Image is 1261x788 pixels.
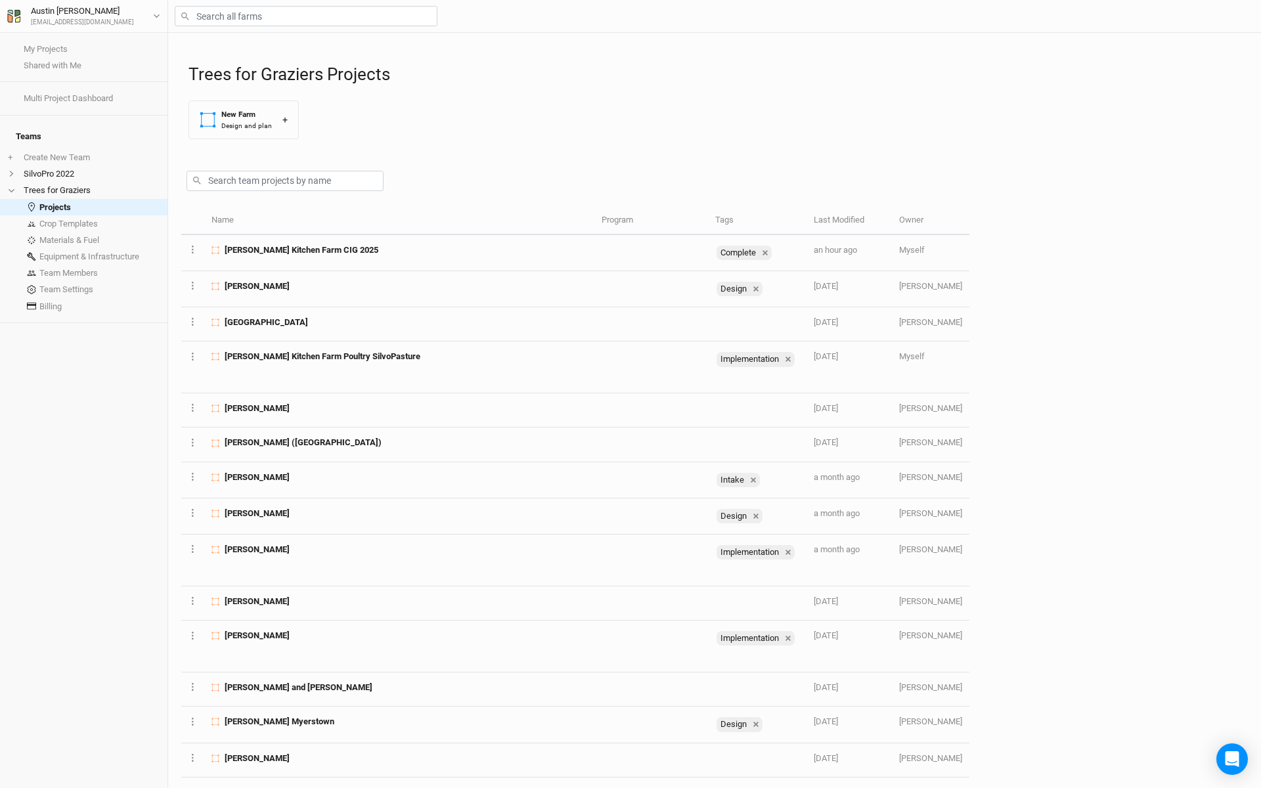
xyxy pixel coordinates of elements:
div: Complete [717,246,759,260]
span: Jul 3, 2025 9:24 AM [814,682,838,692]
div: Design and plan [221,121,272,131]
span: Jul 11, 2025 11:51 AM [814,596,838,606]
span: Jun 27, 2025 10:34 AM [814,716,838,726]
span: Aug 27, 2025 3:55 PM [814,351,838,361]
span: harrison@treesforgraziers.com [899,753,962,763]
span: Greene Kitchen Farm CIG 2025 [225,244,378,256]
div: Design [717,717,749,732]
div: Design [717,509,749,523]
span: Liz Allora [225,403,290,414]
th: Program [594,207,707,235]
div: Intake [717,473,760,487]
span: Samuel Lapp Jr [225,471,290,483]
div: Design [717,509,763,523]
span: John Lapp Myerstown [225,716,334,728]
span: austin@crowandberry.com [899,351,925,361]
span: Jul 30, 2025 10:34 AM [814,544,860,554]
span: Raymond Petersheim [225,596,290,607]
span: austin@crowandberry.com [899,245,925,255]
div: Complete [717,246,772,260]
span: harrison@treesforgraziers.com [899,472,962,482]
span: Greene Kitchen Farm Poultry SilvoPasture [225,351,420,362]
div: Open Intercom Messenger [1216,743,1248,775]
span: harrison@treesforgraziers.com [899,596,962,606]
span: harrison@treesforgraziers.com [899,403,962,413]
div: Implementation [717,352,782,366]
span: Aug 28, 2025 10:00 AM [814,317,838,327]
span: Jun 27, 2025 8:47 AM [814,753,838,763]
button: Austin [PERSON_NAME][EMAIL_ADDRESS][DOMAIN_NAME] [7,4,161,28]
th: Last Modified [807,207,892,235]
span: Diana and John Waring [225,682,372,693]
input: Search all farms [175,6,437,26]
span: Dwight Stoltzfoos [225,544,290,556]
div: Implementation [717,631,795,646]
span: Raymond Stoltzfus [225,508,290,519]
th: Tags [708,207,807,235]
button: New FarmDesign and plan+ [188,100,299,139]
span: Aug 28, 2025 4:54 PM [814,281,838,291]
h4: Teams [8,123,160,150]
span: Aug 11, 2025 2:10 PM [814,403,838,413]
span: harrison@treesforgraziers.com [899,682,962,692]
th: Name [204,207,594,235]
span: Jesse Lapp [225,280,290,292]
div: Implementation [717,352,795,366]
span: Aug 11, 2025 9:33 AM [814,437,838,447]
span: David Lair (Meadow Haven Farm) [225,437,382,449]
input: Search team projects by name [187,171,384,191]
h1: Trees for Graziers Projects [188,64,1248,85]
span: Daniel G. Lapp [225,630,290,642]
span: jono@treesforgraziers.com [899,281,962,291]
span: jono@treesforgraziers.com [899,508,962,518]
span: harrison@treesforgraziers.com [899,317,962,327]
div: Implementation [717,545,782,559]
th: Owner [892,207,969,235]
div: Austin [PERSON_NAME] [31,5,134,18]
div: [EMAIL_ADDRESS][DOMAIN_NAME] [31,18,134,28]
span: Sep 3, 2025 1:25 PM [814,245,857,255]
span: + [8,152,12,163]
span: harrison@treesforgraziers.com [899,437,962,447]
span: Aug 4, 2025 3:01 PM [814,472,860,482]
span: Jim Speicher [225,753,290,764]
div: + [282,113,288,127]
span: harrison@treesforgraziers.com [899,716,962,726]
span: jono@treesforgraziers.com [899,544,962,554]
span: Jul 3, 2025 10:28 AM [814,630,838,640]
div: Design [717,282,763,296]
span: Aug 4, 2025 10:39 AM [814,508,860,518]
div: Design [717,282,749,296]
div: New Farm [221,109,272,120]
span: Friends Falls Creek Farm [225,317,308,328]
div: Implementation [717,545,795,559]
div: Design [717,717,763,732]
div: Implementation [717,631,782,646]
div: Intake [717,473,747,487]
span: jono@treesforgraziers.com [899,630,962,640]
